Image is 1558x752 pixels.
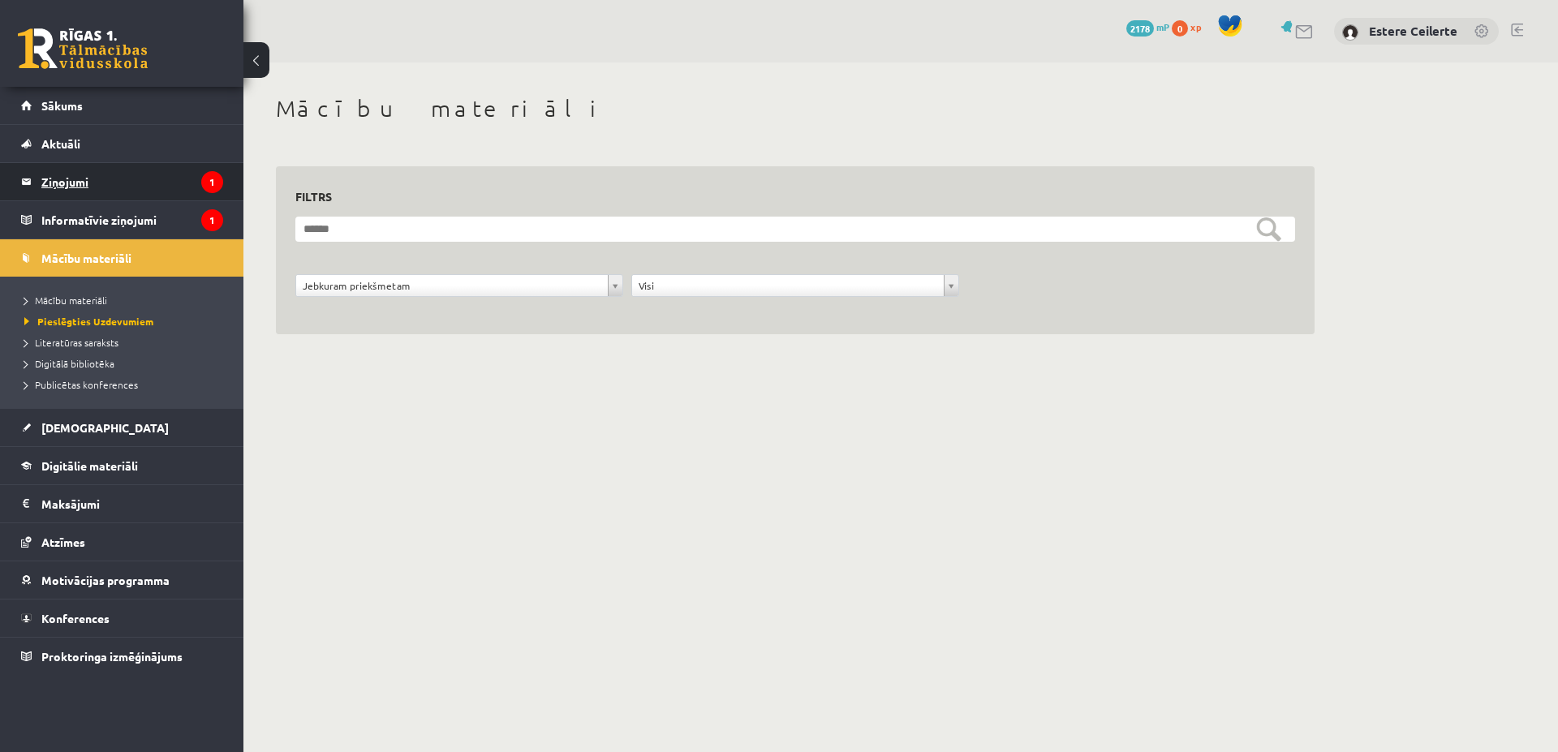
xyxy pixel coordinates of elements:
a: Ziņojumi1 [21,163,223,200]
a: Visi [632,275,958,296]
span: Sākums [41,98,83,113]
span: xp [1190,20,1201,33]
span: mP [1156,20,1169,33]
span: Digitālā bibliotēka [24,357,114,370]
a: Sākums [21,87,223,124]
legend: Maksājumi [41,485,223,522]
a: Proktoringa izmēģinājums [21,638,223,675]
h3: Filtrs [295,186,1276,208]
a: Publicētas konferences [24,377,227,392]
span: Publicētas konferences [24,378,138,391]
a: Mācību materiāli [21,239,223,277]
span: Pieslēgties Uzdevumiem [24,315,153,328]
a: Jebkuram priekšmetam [296,275,622,296]
span: Proktoringa izmēģinājums [41,649,183,664]
a: Rīgas 1. Tālmācības vidusskola [18,28,148,69]
span: Jebkuram priekšmetam [303,275,601,296]
span: Aktuāli [41,136,80,151]
span: 0 [1172,20,1188,37]
span: Konferences [41,611,110,625]
a: Pieslēgties Uzdevumiem [24,314,227,329]
a: Motivācijas programma [21,561,223,599]
legend: Ziņojumi [41,163,223,200]
span: [DEMOGRAPHIC_DATA] [41,420,169,435]
a: Aktuāli [21,125,223,162]
a: Estere Ceilerte [1369,23,1457,39]
a: Maksājumi [21,485,223,522]
i: 1 [201,209,223,231]
a: Konferences [21,599,223,637]
img: Estere Ceilerte [1342,24,1358,41]
a: Atzīmes [21,523,223,561]
a: [DEMOGRAPHIC_DATA] [21,409,223,446]
a: 0 xp [1172,20,1209,33]
span: Literatūras saraksts [24,336,118,349]
a: Literatūras saraksts [24,335,227,350]
span: Visi [639,275,937,296]
a: Digitālie materiāli [21,447,223,484]
a: 2178 mP [1126,20,1169,33]
h1: Mācību materiāli [276,95,1315,122]
i: 1 [201,171,223,193]
a: Digitālā bibliotēka [24,356,227,371]
span: Atzīmes [41,535,85,549]
span: Mācību materiāli [24,294,107,307]
a: Informatīvie ziņojumi1 [21,201,223,238]
span: Motivācijas programma [41,573,170,587]
a: Mācību materiāli [24,293,227,307]
legend: Informatīvie ziņojumi [41,201,223,238]
span: Digitālie materiāli [41,458,138,473]
span: Mācību materiāli [41,251,131,265]
span: 2178 [1126,20,1154,37]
